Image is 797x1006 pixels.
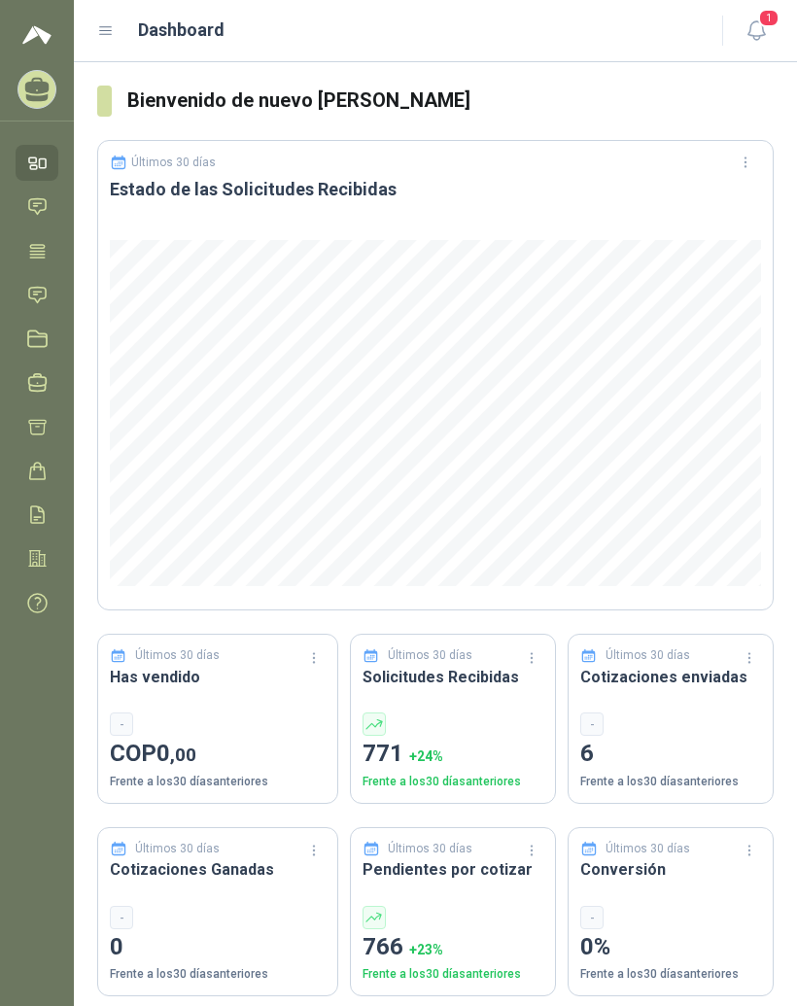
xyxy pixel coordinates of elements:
p: 0% [580,929,761,966]
p: Frente a los 30 días anteriores [363,773,543,791]
p: Últimos 30 días [135,840,220,858]
h3: Bienvenido de nuevo [PERSON_NAME] [127,86,774,116]
div: - [580,906,604,929]
p: Frente a los 30 días anteriores [363,965,543,984]
p: Frente a los 30 días anteriores [580,965,761,984]
span: ,00 [170,744,196,766]
p: Frente a los 30 días anteriores [110,773,326,791]
img: Logo peakr [22,23,52,47]
p: 0 [110,929,326,966]
span: + 23 % [409,942,443,957]
p: Últimos 30 días [388,840,472,858]
span: + 24 % [409,748,443,764]
span: 1 [758,9,780,27]
p: Últimos 30 días [606,840,690,858]
p: Últimos 30 días [131,156,216,169]
p: Frente a los 30 días anteriores [580,773,761,791]
button: 1 [739,14,774,49]
h3: Solicitudes Recibidas [363,665,543,689]
span: 0 [156,740,196,767]
div: - [580,712,604,736]
h3: Conversión [580,857,761,882]
h3: Pendientes por cotizar [363,857,543,882]
h3: Cotizaciones Ganadas [110,857,326,882]
div: - [110,712,133,736]
p: 766 [363,929,543,966]
p: 771 [363,736,543,773]
h3: Cotizaciones enviadas [580,665,761,689]
p: Últimos 30 días [135,646,220,665]
p: Frente a los 30 días anteriores [110,965,326,984]
h1: Dashboard [138,17,225,44]
h3: Estado de las Solicitudes Recibidas [110,178,761,201]
p: 6 [580,736,761,773]
h3: Has vendido [110,665,326,689]
p: Últimos 30 días [606,646,690,665]
p: COP [110,736,326,773]
div: - [110,906,133,929]
p: Últimos 30 días [388,646,472,665]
